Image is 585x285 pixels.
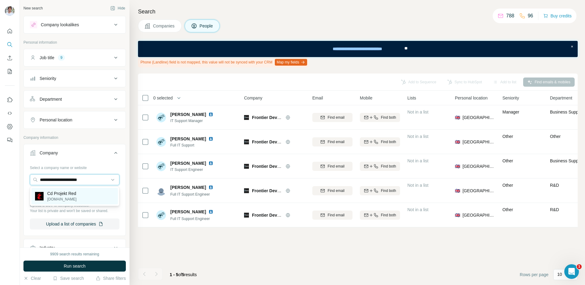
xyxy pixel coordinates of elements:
button: Personal location [24,113,126,127]
span: Find email [328,139,344,145]
p: Personal information [23,40,126,45]
span: Find both [381,164,396,169]
img: Cd Projekt Red [35,192,44,200]
button: Industry [24,240,126,255]
span: IT Support Manager [170,118,216,124]
button: Find both [360,113,400,122]
span: [GEOGRAPHIC_DATA] [463,163,495,169]
p: [DOMAIN_NAME] [47,197,76,202]
button: Find email [312,137,353,146]
img: Logo of Frontier Developments [244,164,249,169]
p: 10 [557,271,562,277]
div: New search [23,5,43,11]
span: Rows per page [520,272,548,278]
span: 1 - 5 [170,272,178,277]
span: Email [312,95,323,101]
span: [PERSON_NAME] [170,111,206,117]
img: Avatar [156,161,166,171]
button: My lists [5,66,15,77]
img: LinkedIn logo [208,112,213,117]
span: People [200,23,214,29]
span: Company [244,95,262,101]
span: Find email [328,164,344,169]
span: Mobile [360,95,372,101]
iframe: Intercom live chat [564,264,579,279]
button: Enrich CSV [5,52,15,63]
span: Other [502,183,513,188]
img: Logo of Frontier Developments [244,188,249,193]
span: Frontier Developments [252,164,298,169]
button: Dashboard [5,121,15,132]
span: Companies [153,23,175,29]
span: Full IT Support Engineer [170,192,210,197]
span: 🇬🇧 [455,114,460,121]
span: [PERSON_NAME] [170,209,206,215]
p: Cd Projekt Red [47,190,76,197]
button: Share filters [96,275,126,281]
span: [PERSON_NAME] [170,136,206,142]
span: Not in a list [407,207,428,212]
button: Upload a list of companies [30,218,119,229]
iframe: Banner [138,41,578,57]
button: Find email [312,113,353,122]
img: Avatar [156,137,166,147]
span: Find email [328,212,344,218]
span: Not in a list [407,158,428,163]
button: Find both [360,162,400,171]
span: Find both [381,115,396,120]
span: results [170,272,197,277]
button: Job title9 [24,50,126,65]
button: Save search [53,275,84,281]
span: of [178,272,182,277]
span: 5 [182,272,184,277]
span: Not in a list [407,110,428,114]
button: Use Surfe on LinkedIn [5,94,15,105]
span: Business Support [550,110,583,114]
span: IT Support Engineer [170,167,216,172]
button: Search [5,39,15,50]
p: 96 [528,12,533,20]
button: Quick start [5,26,15,37]
img: LinkedIn logo [208,136,213,141]
span: Personal location [455,95,487,101]
span: [PERSON_NAME] [170,160,206,166]
div: Company lookalikes [41,22,79,28]
span: R&D [550,207,559,212]
span: 🇬🇧 [455,163,460,169]
button: Find both [360,137,400,146]
span: [GEOGRAPHIC_DATA] [463,114,495,121]
span: Lists [407,95,416,101]
span: 0 selected [153,95,173,101]
img: Avatar [156,113,166,122]
span: Not in a list [407,134,428,139]
p: 788 [506,12,514,20]
button: Find email [312,186,353,195]
span: 🇬🇧 [455,139,460,145]
span: Frontier Developments [252,188,298,193]
button: Run search [23,261,126,272]
span: Find both [381,139,396,145]
span: [GEOGRAPHIC_DATA] [463,139,495,145]
button: Clear [23,275,41,281]
div: 9909 search results remaining [50,251,99,257]
button: Company [24,146,126,163]
span: Find both [381,212,396,218]
button: Company lookalikes [24,17,126,32]
img: LinkedIn logo [208,185,213,190]
span: [GEOGRAPHIC_DATA] [463,188,495,194]
button: Find both [360,186,400,195]
button: Find email [312,162,353,171]
span: R&D [550,183,559,188]
img: Logo of Frontier Developments [244,115,249,120]
div: Company [40,150,58,156]
span: Frontier Developments [252,139,298,144]
img: LinkedIn logo [208,161,213,166]
span: Other [502,158,513,163]
button: Map my fields [275,59,307,66]
div: Phone (Landline) field is not mapped, this value will not be synced with your CRM [138,57,308,67]
h4: Search [138,7,578,16]
button: Buy credits [543,12,572,20]
button: Hide [106,4,129,13]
